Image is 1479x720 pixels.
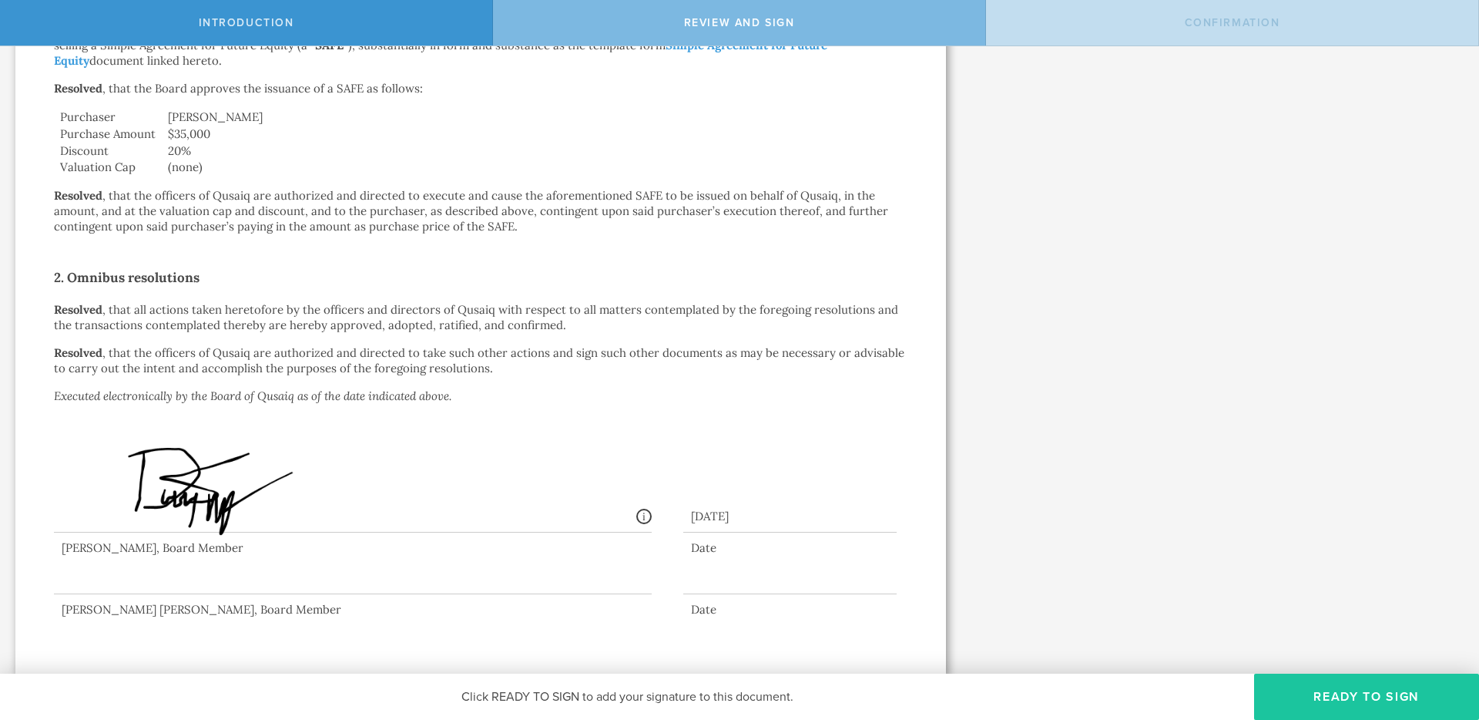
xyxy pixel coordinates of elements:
span: Review and Sign [684,16,795,29]
strong: Resolved [54,345,102,360]
a: Simple Agreement for Future Equity [54,38,827,68]
strong: Resolved [54,81,102,96]
div: Date [683,602,897,617]
td: Valuation Cap [54,159,162,176]
img: H8VRA7pjiHcQAAAAABJRU5ErkJggg== [62,424,469,536]
div: [PERSON_NAME] [PERSON_NAME], Board Member [54,602,652,617]
td: Discount [54,143,162,160]
h2: 2. Omnibus resolutions [54,265,907,290]
td: Purchase Amount [54,126,162,143]
td: Purchaser [54,109,162,126]
em: Executed electronically by the Board of Qusaiq as of the date indicated above. [54,389,451,403]
p: , that the officers of Qusaiq are authorized and directed to execute and cause the aforementioned... [54,188,907,234]
button: Ready to Sign [1254,674,1479,720]
p: , that the Board approves the issuance of a SAFE as follows: [54,81,907,96]
div: [DATE] [683,493,897,533]
p: , that the officers of Qusaiq are authorized and directed to take such other actions and sign suc... [54,345,907,376]
strong: Resolved [54,302,102,317]
td: 20% [162,143,907,160]
span: Introduction [199,16,294,29]
p: , that all actions taken heretofore by the officers and directors of Qusaiq with respect to all m... [54,302,907,333]
span: Confirmation [1185,16,1280,29]
td: [PERSON_NAME] [162,109,907,126]
td: $35,000 [162,126,907,143]
strong: Resolved [54,188,102,203]
td: (none) [162,159,907,176]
